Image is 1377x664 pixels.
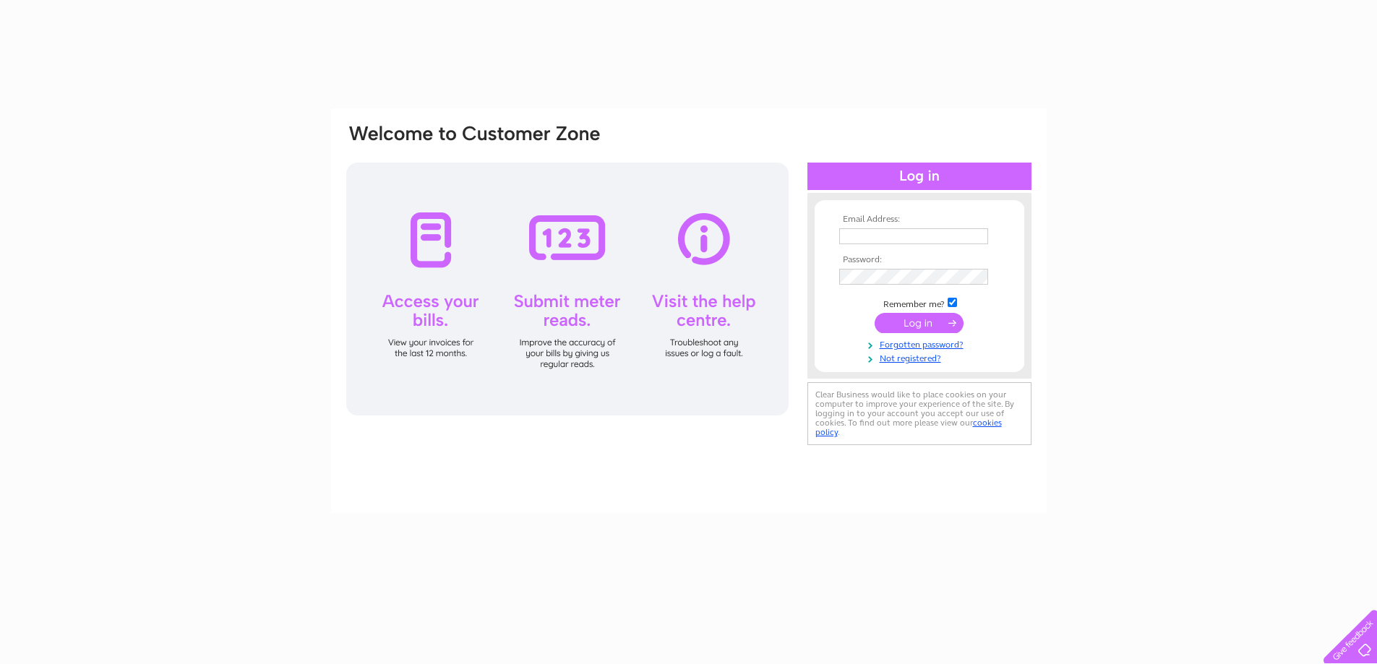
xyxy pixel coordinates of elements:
[836,215,1003,225] th: Email Address:
[836,255,1003,265] th: Password:
[836,296,1003,310] td: Remember me?
[839,350,1003,364] a: Not registered?
[815,418,1002,437] a: cookies policy
[839,337,1003,350] a: Forgotten password?
[875,313,964,333] input: Submit
[807,382,1031,445] div: Clear Business would like to place cookies on your computer to improve your experience of the sit...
